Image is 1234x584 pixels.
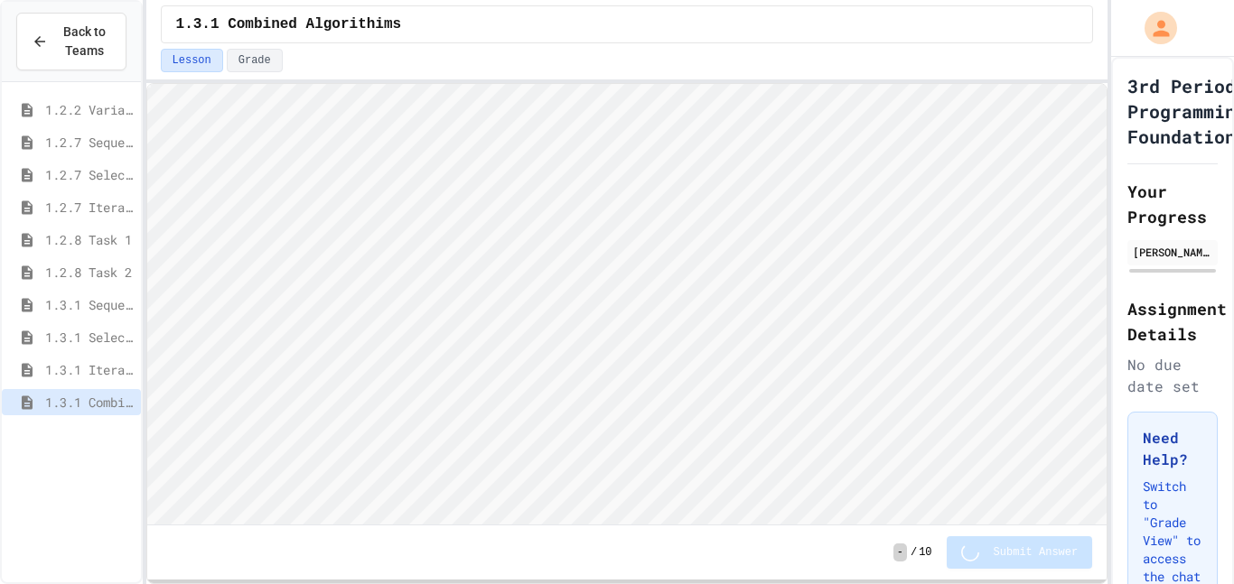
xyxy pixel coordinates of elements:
[45,198,134,217] span: 1.2.7 Iteration
[147,84,1108,524] iframe: Snap! Programming Environment
[1127,179,1218,229] h2: Your Progress
[45,100,134,119] span: 1.2.2 Variable Types
[1126,7,1182,49] div: My Account
[1133,244,1212,260] div: [PERSON_NAME]
[45,230,134,249] span: 1.2.8 Task 1
[45,393,134,412] span: 1.3.1 Combined Algorithims
[45,295,134,314] span: 1.3.1 Sequencing Patterns/Trends
[1143,427,1202,470] h3: Need Help?
[227,49,283,72] button: Grade
[45,360,134,379] span: 1.3.1 Iteration Patterns/Trends
[176,14,402,35] span: 1.3.1 Combined Algorithims
[919,545,931,560] span: 10
[1127,354,1218,397] div: No due date set
[893,543,907,561] span: -
[45,133,134,152] span: 1.2.7 Sequencing
[161,49,223,72] button: Lesson
[1127,296,1218,347] h2: Assignment Details
[45,328,134,347] span: 1.3.1 Selection Patterns/Trends
[911,545,917,560] span: /
[59,23,111,60] span: Back to Teams
[45,165,134,184] span: 1.2.7 Selection
[994,545,1079,560] span: Submit Answer
[45,263,134,282] span: 1.2.8 Task 2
